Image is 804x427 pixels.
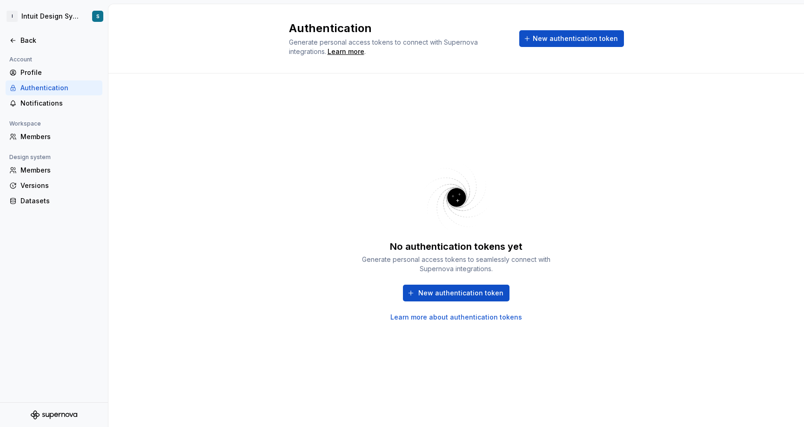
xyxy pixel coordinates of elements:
div: Back [20,36,99,45]
a: Members [6,129,102,144]
div: Authentication [20,83,99,93]
div: Members [20,132,99,141]
span: . [326,48,366,55]
div: Versions [20,181,99,190]
h2: Authentication [289,21,508,36]
div: Profile [20,68,99,77]
div: Account [6,54,36,65]
a: Learn more about authentication tokens [390,313,522,322]
div: Members [20,166,99,175]
a: Learn more [328,47,364,56]
div: No authentication tokens yet [390,240,523,253]
button: New authentication token [519,30,624,47]
span: Generate personal access tokens to connect with Supernova integrations. [289,38,480,55]
a: Profile [6,65,102,80]
a: Authentication [6,80,102,95]
a: Datasets [6,193,102,208]
span: New authentication token [418,288,503,298]
button: New authentication token [403,285,509,301]
a: Versions [6,178,102,193]
div: I [7,11,18,22]
div: Intuit Design System [21,12,81,21]
div: Notifications [20,99,99,108]
a: Members [6,163,102,178]
div: Generate personal access tokens to seamlessly connect with Supernova integrations. [359,255,554,274]
div: Workspace [6,118,45,129]
div: Datasets [20,196,99,206]
div: Design system [6,152,54,163]
button: IIntuit Design SystemS [2,6,106,27]
a: Back [6,33,102,48]
div: S [96,13,100,20]
span: New authentication token [533,34,618,43]
svg: Supernova Logo [31,410,77,420]
a: Notifications [6,96,102,111]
